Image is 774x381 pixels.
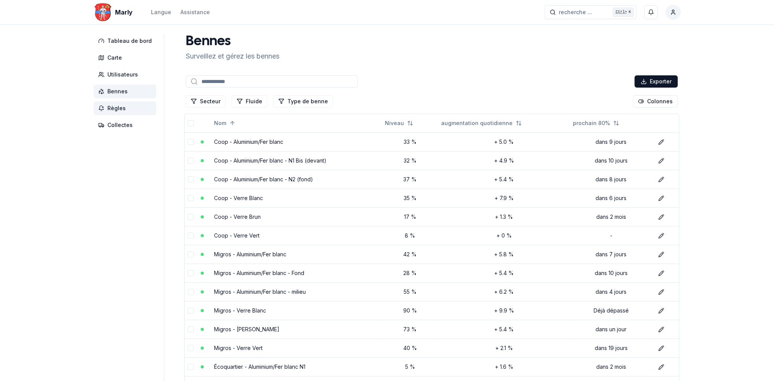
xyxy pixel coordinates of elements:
[188,233,194,239] button: select-row
[573,269,649,277] div: dans 10 jours
[385,269,435,277] div: 28 %
[107,104,126,112] span: Règles
[180,8,210,17] a: Assistance
[385,176,435,183] div: 37 %
[573,157,649,164] div: dans 10 jours
[441,251,567,258] div: + 5.8 %
[385,307,435,314] div: 90 %
[107,88,128,95] span: Bennes
[573,251,649,258] div: dans 7 jours
[441,138,567,146] div: + 5.0 %
[232,95,267,107] button: Filtrer les lignes
[273,95,333,107] button: Filtrer les lignes
[573,344,649,352] div: dans 19 jours
[573,307,649,314] div: Déjà dépassé
[115,8,133,17] span: Marly
[94,101,159,115] a: Règles
[188,120,194,126] button: select-all
[573,213,649,221] div: dans 2 mois
[573,119,610,127] span: prochain 80%
[441,119,513,127] span: augmentation quotidienne
[573,288,649,296] div: dans 4 jours
[94,8,136,17] a: Marly
[151,8,171,16] div: Langue
[573,138,649,146] div: dans 9 jours
[441,307,567,314] div: + 9.9 %
[214,213,261,220] a: Coop - Verre Brun
[188,139,194,145] button: select-row
[436,117,526,129] button: Not sorted. Click to sort ascending.
[573,194,649,202] div: dans 6 jours
[186,34,279,49] h1: Bennes
[214,176,313,182] a: Coop - Aluminium/Fer blanc - N2 (fond)
[209,117,240,129] button: Sorted ascending. Click to sort descending.
[188,195,194,201] button: select-row
[214,345,263,351] a: Migros - Verre Vert
[441,326,567,333] div: + 5.4 %
[151,8,171,17] button: Langue
[385,138,435,146] div: 33 %
[573,176,649,183] div: dans 8 jours
[441,194,567,202] div: + 7.9 %
[107,37,152,45] span: Tableau de bord
[385,232,435,239] div: 8 %
[441,363,567,371] div: + 1.6 %
[94,85,159,98] a: Bennes
[545,5,636,19] button: recherche ...Ctrl+K
[385,194,435,202] div: 35 %
[633,95,678,107] button: Cocher les colonnes
[385,326,435,333] div: 73 %
[94,3,112,21] img: Marly Logo
[186,51,279,62] p: Surveillez et gérez les bennes
[214,288,306,295] a: Migros - Aluminium/Fer blanc - milieu
[107,71,138,78] span: Utilisateurs
[107,121,133,129] span: Collectes
[573,326,649,333] div: dans un jour
[568,117,624,129] button: Not sorted. Click to sort ascending.
[441,157,567,164] div: + 4.9 %
[385,213,435,221] div: 17 %
[94,68,159,81] a: Utilisateurs
[441,269,567,277] div: + 5.4 %
[214,270,304,276] a: Migros - Aluminium/Fer blanc - Fond
[441,344,567,352] div: + 2.1 %
[214,307,266,314] a: Migros - Verre Blanc
[188,308,194,314] button: select-row
[214,232,260,239] a: Coop - Verre Vert
[559,8,592,16] span: recherche ...
[94,34,159,48] a: Tableau de bord
[634,75,678,88] button: Exporter
[573,363,649,371] div: dans 2 mois
[441,288,567,296] div: + 6.2 %
[94,51,159,65] a: Carte
[188,345,194,351] button: select-row
[188,289,194,295] button: select-row
[214,138,283,145] a: Coop - Aluminium/Fer blanc
[441,232,567,239] div: + 0 %
[385,251,435,258] div: 42 %
[186,95,226,107] button: Filtrer les lignes
[573,232,649,239] div: -
[214,157,326,164] a: Coop - Aluminium/Fer blanc - N1 Bis (devant)
[214,251,286,257] a: Migros - Aluminium/Fer blanc
[188,158,194,164] button: select-row
[188,176,194,182] button: select-row
[385,344,435,352] div: 40 %
[441,176,567,183] div: + 5.4 %
[188,364,194,370] button: select-row
[385,119,404,127] span: Niveau
[380,117,418,129] button: Not sorted. Click to sort ascending.
[385,288,435,296] div: 55 %
[188,251,194,257] button: select-row
[385,363,435,371] div: 5 %
[188,270,194,276] button: select-row
[441,213,567,221] div: + 1.3 %
[385,157,435,164] div: 32 %
[214,326,279,332] a: Migros - [PERSON_NAME]
[188,214,194,220] button: select-row
[214,363,305,370] a: Écoquartier - Aluminium/Fer blanc N1
[188,326,194,332] button: select-row
[94,118,159,132] a: Collectes
[214,195,263,201] a: Coop - Verre Blanc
